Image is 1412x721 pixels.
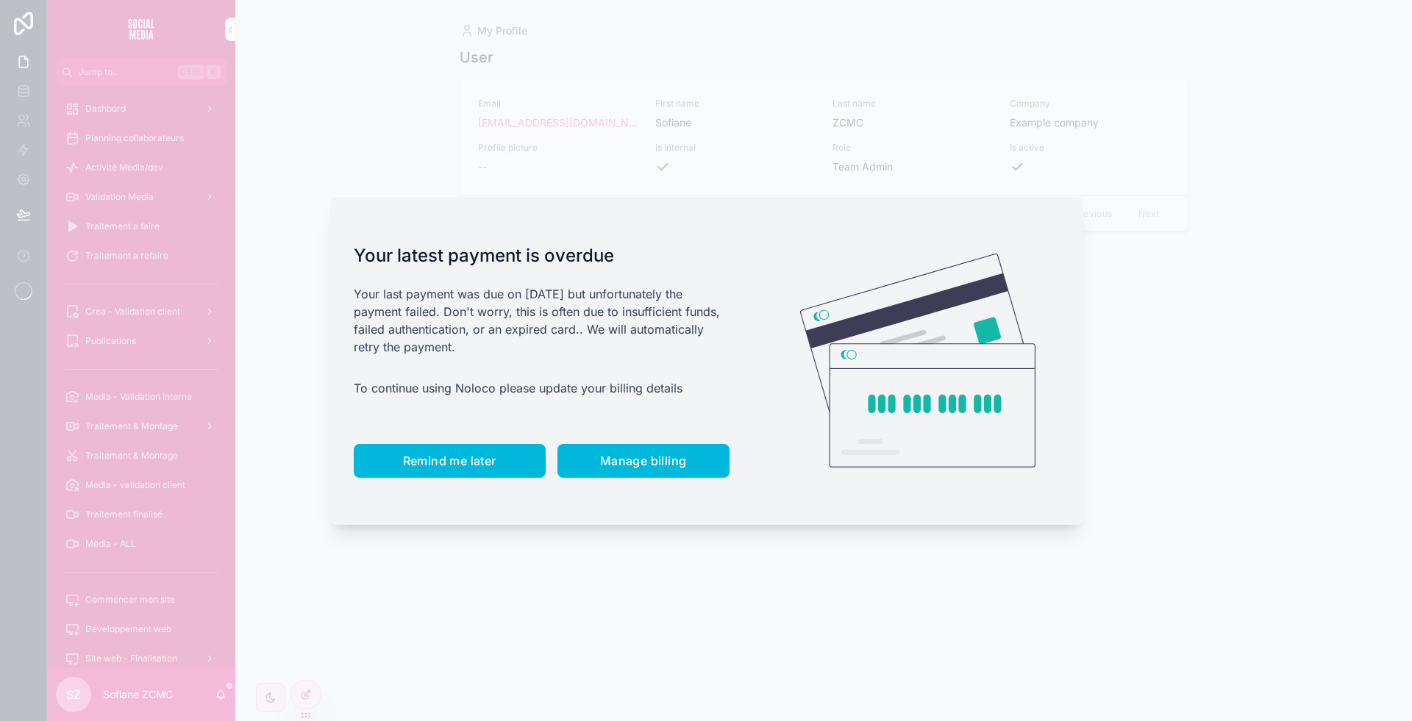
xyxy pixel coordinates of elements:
img: Credit card illustration [800,254,1035,468]
p: Your last payment was due on [DATE] but unfortunately the payment failed. Don't worry, this is of... [354,285,730,356]
button: Manage billing [557,444,730,478]
p: To continue using Noloco please update your billing details [354,379,730,397]
span: Remind me later [403,453,496,468]
h1: Your latest payment is overdue [354,244,730,268]
button: Remind me later [354,444,546,478]
span: Manage billing [600,453,687,468]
